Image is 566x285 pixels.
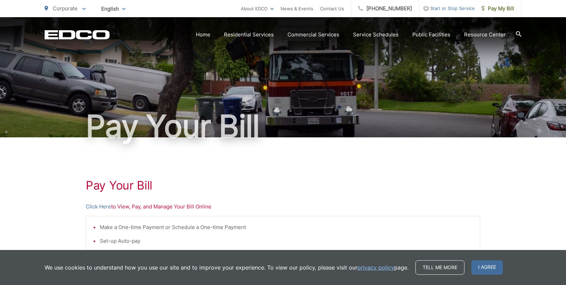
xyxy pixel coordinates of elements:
a: News & Events [281,4,313,13]
a: Tell me more [415,260,464,275]
a: About EDCO [241,4,274,13]
span: English [96,3,131,15]
span: Corporate [53,5,78,12]
h1: Pay Your Bill [86,179,480,192]
a: Residential Services [224,31,274,39]
span: I agree [471,260,503,275]
a: privacy policy [357,263,394,272]
a: Home [196,31,210,39]
a: Resource Center [464,31,506,39]
li: Set-up Auto-pay [100,237,473,245]
a: Click Here [86,203,111,211]
a: Commercial Services [287,31,339,39]
p: to View, Pay, and Manage Your Bill Online [86,203,480,211]
a: Service Schedules [353,31,399,39]
p: We use cookies to understand how you use our site and to improve your experience. To view our pol... [45,263,409,272]
li: Make a One-time Payment or Schedule a One-time Payment [100,223,473,231]
a: EDCD logo. Return to the homepage. [45,30,110,39]
a: Public Facilities [412,31,450,39]
a: Contact Us [320,4,344,13]
h1: Pay Your Bill [45,109,521,144]
span: Pay My Bill [482,4,514,13]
